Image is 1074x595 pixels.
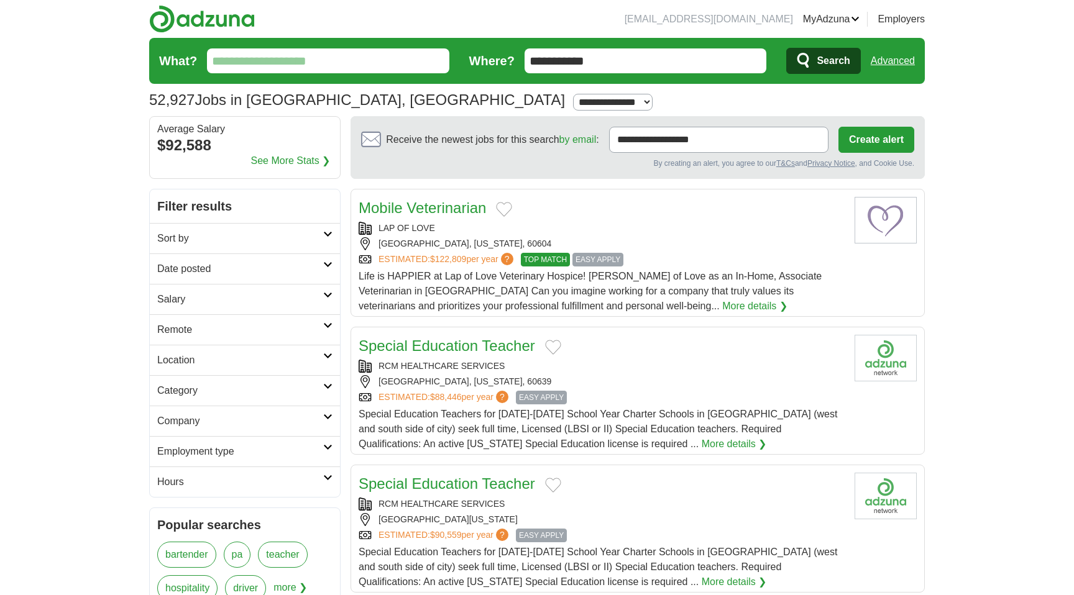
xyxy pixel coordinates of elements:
[559,134,597,145] a: by email
[379,391,511,404] a: ESTIMATED:$88,446per year?
[258,542,307,568] a: teacher
[430,530,462,540] span: $90,559
[430,392,462,402] span: $88,446
[625,12,793,27] li: [EMAIL_ADDRESS][DOMAIN_NAME]
[807,159,855,168] a: Privacy Notice
[722,299,787,314] a: More details ❯
[359,199,486,216] a: Mobile Veterinarian
[157,444,323,459] h2: Employment type
[149,89,195,111] span: 52,927
[359,337,535,354] a: Special Education Teacher
[150,284,340,314] a: Salary
[150,436,340,466] a: Employment type
[496,529,508,541] span: ?
[430,254,466,264] span: $122,809
[157,353,323,368] h2: Location
[501,253,513,265] span: ?
[149,5,255,33] img: Adzuna logo
[157,383,323,398] h2: Category
[150,314,340,345] a: Remote
[150,345,340,375] a: Location
[359,513,845,526] div: [GEOGRAPHIC_DATA][US_STATE]
[545,478,561,493] button: Add to favorite jobs
[855,335,917,381] img: Company logo
[496,202,512,217] button: Add to favorite jobs
[157,231,323,246] h2: Sort by
[157,475,323,489] h2: Hours
[878,12,925,27] a: Employers
[157,292,323,307] h2: Salary
[150,253,340,284] a: Date posted
[157,516,333,534] h2: Popular searches
[157,542,216,568] a: bartender
[379,529,511,542] a: ESTIMATED:$90,559per year?
[150,223,340,253] a: Sort by
[702,437,767,452] a: More details ❯
[496,391,508,403] span: ?
[149,91,565,108] h1: Jobs in [GEOGRAPHIC_DATA], [GEOGRAPHIC_DATA]
[838,127,914,153] button: Create alert
[359,360,845,373] div: RCM HEALTHCARE SERVICES
[157,322,323,337] h2: Remote
[157,261,323,276] h2: Date posted
[359,237,845,250] div: [GEOGRAPHIC_DATA], [US_STATE], 60604
[361,158,914,169] div: By creating an alert, you agree to our and , and Cookie Use.
[776,159,795,168] a: T&Cs
[359,409,837,449] span: Special Education Teachers for [DATE]-[DATE] School Year Charter Schools in [GEOGRAPHIC_DATA] (we...
[803,12,860,27] a: MyAdzuna
[150,375,340,406] a: Category
[159,52,197,70] label: What?
[855,473,917,519] img: Company logo
[469,52,515,70] label: Where?
[150,406,340,436] a: Company
[150,189,340,223] h2: Filter results
[359,375,845,388] div: [GEOGRAPHIC_DATA], [US_STATE], 60639
[157,134,333,157] div: $92,588
[224,542,251,568] a: pa
[251,153,331,168] a: See More Stats ❯
[157,414,323,429] h2: Company
[150,466,340,497] a: Hours
[359,271,822,311] span: Life is HAPPIER at Lap of Love Veterinary Hospice! [PERSON_NAME] of Love as an In-Home, Associate...
[157,124,333,134] div: Average Salary
[516,391,567,404] span: EASY APPLY
[516,529,567,542] span: EASY APPLY
[379,223,435,233] a: LAP OF LOVE
[545,340,561,355] button: Add to favorite jobs
[702,575,767,589] a: More details ❯
[572,253,623,266] span: EASY APPLY
[359,497,845,511] div: RCM HEALTHCARE SERVICES
[359,475,535,492] a: Special Education Teacher
[379,253,516,266] a: ESTIMATED:$122,809per year?
[521,253,570,266] span: TOP MATCH
[871,48,915,73] a: Advanced
[855,197,917,243] img: Lap of Love logo
[786,48,860,74] button: Search
[359,547,837,587] span: Special Education Teachers for [DATE]-[DATE] School Year Charter Schools in [GEOGRAPHIC_DATA] (we...
[817,48,850,73] span: Search
[386,132,599,147] span: Receive the newest jobs for this search :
